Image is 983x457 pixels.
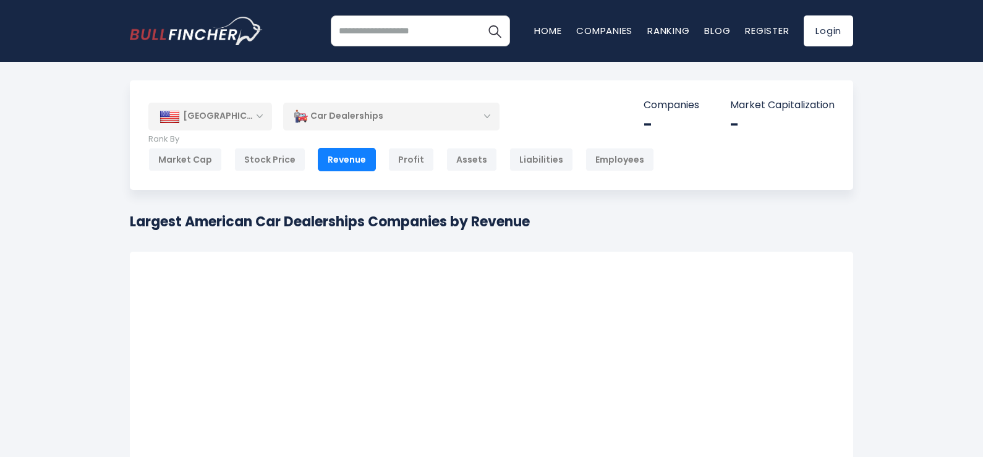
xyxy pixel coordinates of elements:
a: Register [745,24,789,37]
a: Ranking [647,24,689,37]
p: Rank By [148,134,654,145]
button: Search [479,15,510,46]
div: Market Cap [148,148,222,171]
div: Liabilities [509,148,573,171]
div: - [644,115,699,134]
p: Market Capitalization [730,99,835,112]
div: Assets [446,148,497,171]
div: - [730,115,835,134]
p: Companies [644,99,699,112]
a: Go to homepage [130,17,263,45]
div: Employees [585,148,654,171]
a: Companies [576,24,632,37]
h1: Largest American Car Dealerships Companies by Revenue [130,211,530,232]
a: Blog [704,24,730,37]
div: Stock Price [234,148,305,171]
a: Login [804,15,853,46]
div: Car Dealerships [283,102,500,130]
div: [GEOGRAPHIC_DATA] [148,103,272,130]
a: Home [534,24,561,37]
img: bullfincher logo [130,17,263,45]
div: Profit [388,148,434,171]
div: Revenue [318,148,376,171]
